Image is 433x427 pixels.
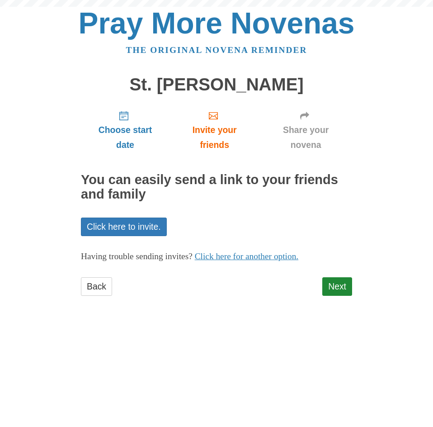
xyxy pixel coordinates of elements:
[90,123,160,152] span: Choose start date
[81,277,112,296] a: Back
[126,45,307,55] a: The original novena reminder
[79,6,355,40] a: Pray More Novenas
[322,277,352,296] a: Next
[179,123,250,152] span: Invite your friends
[259,103,352,157] a: Share your novena
[268,123,343,152] span: Share your novena
[81,218,167,236] a: Click here to invite.
[81,173,352,202] h2: You can easily send a link to your friends and family
[81,75,352,95] h1: St. [PERSON_NAME]
[169,103,259,157] a: Invite your friends
[81,251,193,261] span: Having trouble sending invites?
[81,103,169,157] a: Choose start date
[195,251,299,261] a: Click here for another option.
